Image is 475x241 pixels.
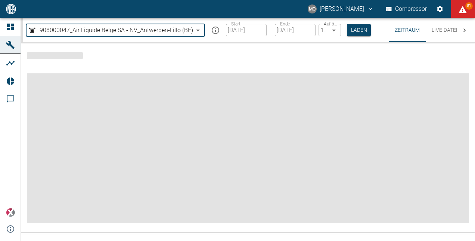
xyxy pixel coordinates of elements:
input: DD.MM.YYYY [226,24,267,36]
label: Start [231,21,240,27]
span: 81 [465,2,473,10]
input: DD.MM.YYYY [275,24,316,36]
button: Einstellungen [433,2,447,16]
label: Auflösung [324,21,337,27]
div: MO [308,4,317,13]
button: mission info [208,23,223,38]
div: 1 Sekunde [319,24,341,36]
button: Zeitraum [389,18,426,42]
label: Ende [280,21,290,27]
span: 908000047_Air Liquide Belge SA - NV_Antwerpen-Lillo (BE) [40,26,193,34]
p: – [269,26,273,34]
a: 908000047_Air Liquide Belge SA - NV_Antwerpen-Lillo (BE) [28,26,193,35]
img: logo [5,4,17,14]
button: mario.oeser@neuman-esser.com [307,2,375,16]
img: Xplore Logo [6,208,15,217]
button: Compressor [384,2,429,16]
button: Live-Daten [426,18,466,42]
button: Laden [347,24,371,36]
